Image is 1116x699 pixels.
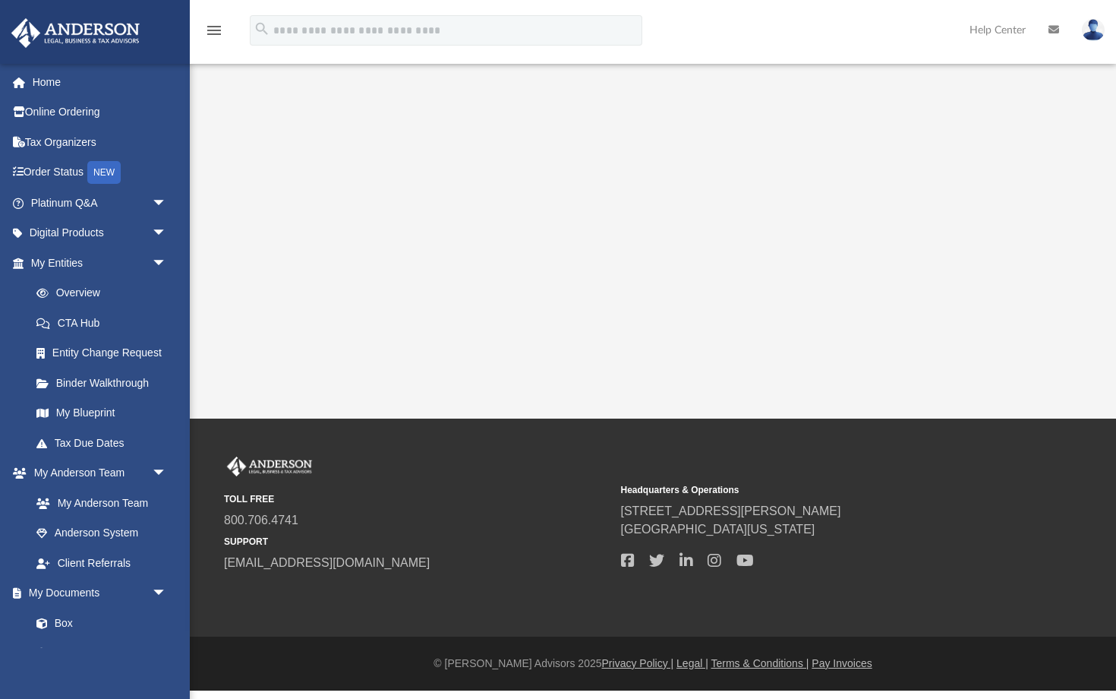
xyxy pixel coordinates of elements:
[152,248,182,279] span: arrow_drop_down
[711,657,809,669] a: Terms & Conditions |
[21,488,175,518] a: My Anderson Team
[152,188,182,219] span: arrow_drop_down
[224,535,610,549] small: SUPPORT
[676,657,708,669] a: Legal |
[621,483,1007,497] small: Headquarters & Operations
[205,29,223,40] a: menu
[205,21,223,40] i: menu
[21,368,190,398] a: Binder Walkthrough
[11,248,190,278] a: My Entitiesarrow_drop_down
[152,578,182,609] span: arrow_drop_down
[621,523,815,536] a: [GEOGRAPHIC_DATA][US_STATE]
[21,518,182,549] a: Anderson System
[602,657,674,669] a: Privacy Policy |
[11,188,190,218] a: Platinum Q&Aarrow_drop_down
[11,218,190,248] a: Digital Productsarrow_drop_down
[21,428,190,458] a: Tax Due Dates
[621,504,841,517] a: [STREET_ADDRESS][PERSON_NAME]
[21,638,182,669] a: Meeting Minutes
[21,338,190,368] a: Entity Change Request
[21,278,190,308] a: Overview
[87,161,121,184] div: NEW
[21,398,182,429] a: My Blueprint
[11,127,190,157] a: Tax Organizers
[7,18,144,48] img: Anderson Advisors Platinum Portal
[190,656,1116,672] div: © [PERSON_NAME] Advisors 2025
[224,514,298,527] a: 800.706.4741
[254,21,270,37] i: search
[21,608,175,638] a: Box
[224,457,315,476] img: Anderson Advisors Platinum Portal
[21,548,182,578] a: Client Referrals
[224,492,610,506] small: TOLL FREE
[812,657,872,669] a: Pay Invoices
[11,97,190,128] a: Online Ordering
[152,458,182,489] span: arrow_drop_down
[11,458,182,489] a: My Anderson Teamarrow_drop_down
[11,67,190,97] a: Home
[11,157,190,188] a: Order StatusNEW
[11,578,182,609] a: My Documentsarrow_drop_down
[21,308,190,338] a: CTA Hub
[224,556,430,569] a: [EMAIL_ADDRESS][DOMAIN_NAME]
[1082,19,1105,41] img: User Pic
[152,218,182,249] span: arrow_drop_down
